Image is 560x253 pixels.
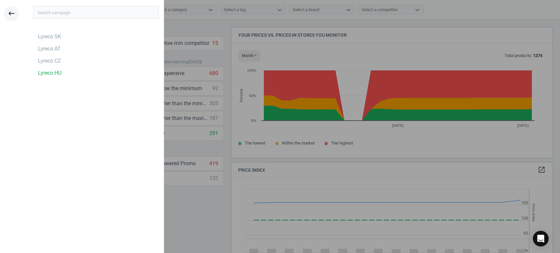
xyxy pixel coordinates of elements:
input: Search campaign [33,6,159,19]
button: keyboard_backspace [4,6,19,21]
div: Lyreco AT [38,45,61,52]
div: Lyreco HU [38,69,61,77]
div: Lyreco CZ [38,57,61,65]
div: Open Intercom Messenger [533,231,549,246]
div: Lyreco SK [38,33,61,40]
i: keyboard_backspace [8,10,15,17]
